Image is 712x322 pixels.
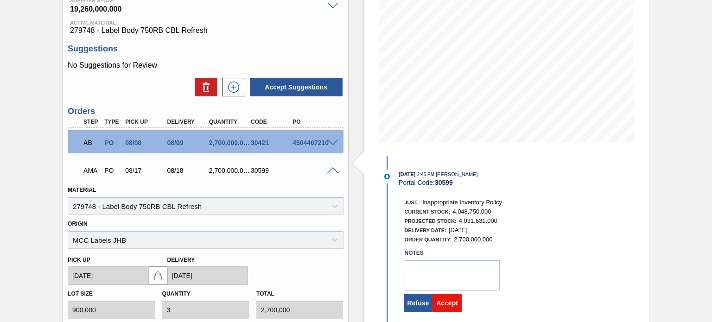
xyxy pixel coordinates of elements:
[68,44,343,54] h3: Suggestions
[454,236,492,243] span: 2,700,000.000
[248,139,294,146] div: 30421
[123,167,169,174] div: 08/17/2025
[68,257,90,263] label: Pick up
[70,3,322,13] span: 19,260,000.000
[405,200,420,205] span: Just.:
[422,199,502,206] span: Inappropriate Inventory Policy
[416,172,435,177] span: - 2:45 PM
[191,78,217,96] div: Delete Suggestions
[81,160,102,181] div: Awaiting Manager Approval
[434,171,478,177] span: : [PERSON_NAME]
[162,290,191,297] label: Quantity
[248,167,294,174] div: 30599
[399,171,415,177] span: [DATE]
[167,257,195,263] label: Delivery
[70,26,341,35] span: 279748 - Label Body 750RB CBL Refresh
[405,246,500,260] label: Notes
[83,139,100,146] p: AB
[384,174,390,179] img: atual
[405,209,451,215] span: Current Stock:
[449,227,468,234] span: [DATE]
[68,221,88,227] label: Origin
[167,266,248,285] input: mm/dd/yyyy
[165,167,211,174] div: 08/18/2025
[452,208,491,215] span: 4,048,750.000
[83,167,100,174] p: AMA
[81,133,102,153] div: Awaiting Pick Up
[102,139,123,146] div: Purchase order
[405,218,457,224] span: Projected Stock:
[165,119,211,125] div: Delivery
[81,119,102,125] div: Step
[405,227,446,233] span: Delivery Date:
[207,139,253,146] div: 2,700,000.000
[123,119,169,125] div: Pick up
[68,266,148,285] input: mm/dd/yyyy
[102,119,123,125] div: Type
[207,167,253,174] div: 2,700,000.000
[290,139,336,146] div: 4504407210
[245,77,343,97] div: Accept Suggestions
[290,119,336,125] div: PO
[123,139,169,146] div: 08/08/2025
[102,167,123,174] div: Purchase order
[399,179,619,186] div: Portal Code:
[256,290,274,297] label: Total
[68,187,96,193] label: Material
[250,78,343,96] button: Accept Suggestions
[207,119,253,125] div: Quantity
[153,270,164,281] img: locked
[68,290,93,297] label: Lot size
[405,237,452,242] span: Order Quantity:
[217,78,245,96] div: New suggestion
[248,119,294,125] div: Code
[404,294,433,312] button: Refuse
[149,266,167,285] button: locked
[68,107,343,116] h3: Orders
[459,217,497,224] span: 4,031,631.000
[68,61,343,69] p: No Suggestions for Review
[165,139,211,146] div: 08/09/2025
[432,294,462,312] button: Accept
[435,179,453,186] strong: 30599
[70,20,341,25] span: Active Material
